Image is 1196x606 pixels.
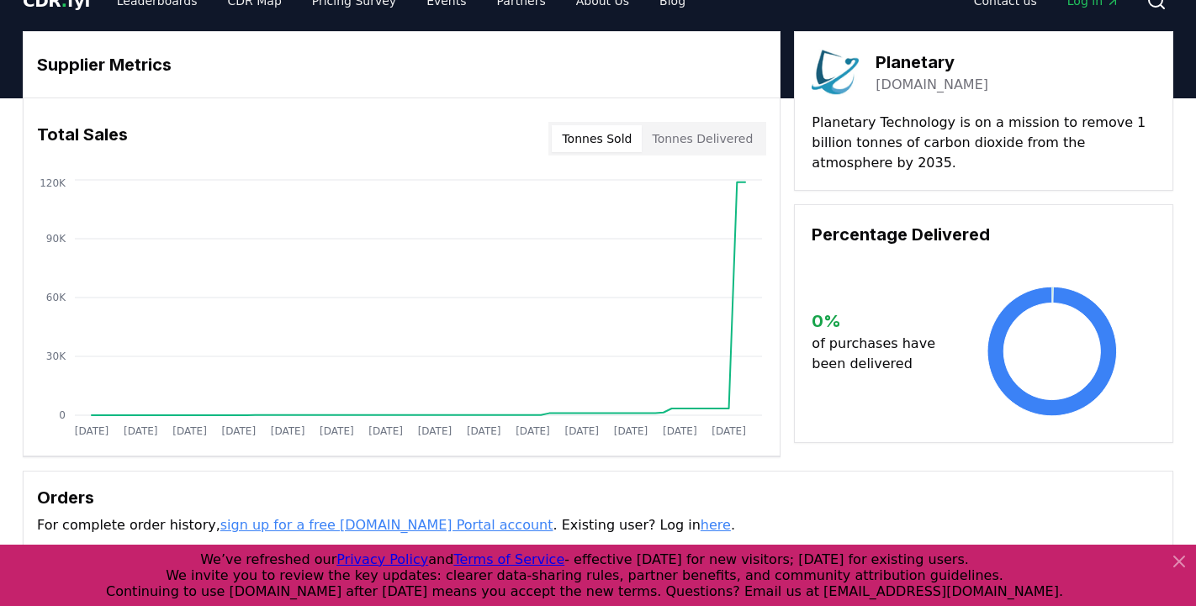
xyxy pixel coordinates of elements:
[40,177,66,189] tspan: 120K
[124,425,158,437] tspan: [DATE]
[418,425,452,437] tspan: [DATE]
[220,517,553,533] a: sign up for a free [DOMAIN_NAME] Portal account
[812,113,1156,173] p: Planetary Technology is on a mission to remove 1 billion tonnes of carbon dioxide from the atmosp...
[812,222,1156,247] h3: Percentage Delivered
[172,425,207,437] tspan: [DATE]
[812,334,949,374] p: of purchases have been delivered
[564,425,599,437] tspan: [DATE]
[642,125,763,152] button: Tonnes Delivered
[46,233,66,245] tspan: 90K
[876,75,988,95] a: [DOMAIN_NAME]
[663,425,697,437] tspan: [DATE]
[614,425,648,437] tspan: [DATE]
[516,425,550,437] tspan: [DATE]
[368,425,403,437] tspan: [DATE]
[552,125,642,152] button: Tonnes Sold
[59,409,66,421] tspan: 0
[46,350,66,362] tspan: 30K
[876,50,988,75] h3: Planetary
[37,122,128,155] h3: Total Sales
[222,425,257,437] tspan: [DATE]
[712,425,746,437] tspan: [DATE]
[37,485,1159,510] h3: Orders
[812,308,949,334] h3: 0 %
[37,515,1159,535] p: For complete order history, . Existing user? Log in .
[812,49,859,96] img: Planetary-logo
[75,425,109,437] tspan: [DATE]
[46,292,66,303] tspan: 60K
[701,517,731,533] a: here
[37,52,766,77] h3: Supplier Metrics
[271,425,305,437] tspan: [DATE]
[467,425,501,437] tspan: [DATE]
[320,425,354,437] tspan: [DATE]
